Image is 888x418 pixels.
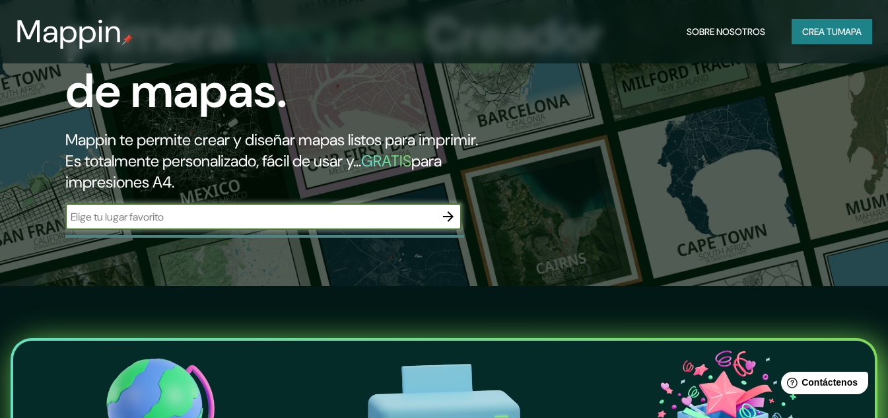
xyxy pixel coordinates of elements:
[770,366,873,403] iframe: Lanzador de widgets de ayuda
[838,26,862,38] font: mapa
[65,129,478,150] font: Mappin te permite crear y diseñar mapas listos para imprimir.
[792,19,872,44] button: Crea tumapa
[65,209,435,225] input: Elige tu lugar favorito
[802,26,838,38] font: Crea tu
[16,11,122,52] font: Mappin
[687,26,765,38] font: Sobre nosotros
[681,19,770,44] button: Sobre nosotros
[361,151,411,171] font: GRATIS
[122,34,133,45] img: pin de mapeo
[65,151,442,192] font: para impresiones A4.
[65,151,361,171] font: Es totalmente personalizado, fácil de usar y...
